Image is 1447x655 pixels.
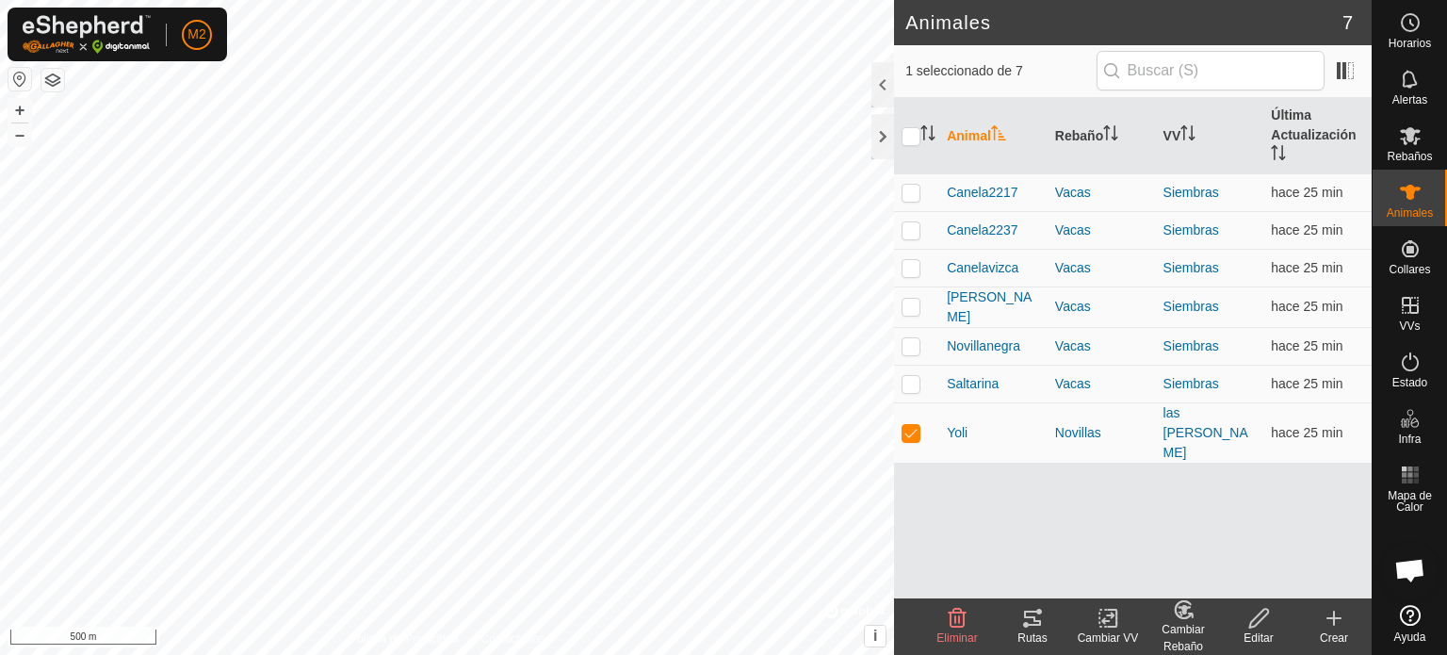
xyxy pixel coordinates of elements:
[947,258,1018,278] span: Canelavizca
[187,25,205,44] span: M2
[920,128,935,143] p-sorticon: Activar para ordenar
[947,374,999,394] span: Saltarina
[1377,490,1442,513] span: Mapa de Calor
[1221,630,1296,647] div: Editar
[481,630,545,647] a: Contáctenos
[1271,260,1342,275] span: 23 sept 2025, 21:33
[1055,258,1148,278] div: Vacas
[947,183,1018,203] span: Canela2217
[991,128,1006,143] p-sorticon: Activar para ordenar
[905,61,1096,81] span: 1 seleccionado de 7
[1163,260,1219,275] a: Siembras
[1055,183,1148,203] div: Vacas
[1271,338,1342,353] span: 23 sept 2025, 21:32
[1163,338,1219,353] a: Siembras
[1163,299,1219,314] a: Siembras
[350,630,458,647] a: Política de Privacidad
[1055,221,1148,240] div: Vacas
[1296,630,1372,647] div: Crear
[1399,320,1420,332] span: VVs
[1382,542,1439,598] div: Chat abierto
[8,123,31,146] button: –
[939,98,1048,174] th: Animal
[1163,185,1219,200] a: Siembras
[41,69,64,91] button: Capas del Mapa
[1055,423,1148,443] div: Novillas
[1163,222,1219,237] a: Siembras
[1146,621,1221,655] div: Cambiar Rebaño
[1156,98,1264,174] th: VV
[1394,631,1426,643] span: Ayuda
[1271,185,1342,200] span: 23 sept 2025, 21:32
[1097,51,1325,90] input: Buscar (S)
[1070,630,1146,647] div: Cambiar VV
[1389,264,1430,275] span: Collares
[1373,598,1447,650] a: Ayuda
[1398,434,1421,445] span: Infra
[1387,207,1433,219] span: Animales
[1387,151,1432,162] span: Rebaños
[1048,98,1156,174] th: Rebaño
[1271,425,1342,440] span: 23 sept 2025, 21:32
[1055,336,1148,356] div: Vacas
[947,287,1040,327] span: [PERSON_NAME]
[23,15,151,54] img: Logo Gallagher
[8,68,31,90] button: Restablecer Mapa
[1103,128,1118,143] p-sorticon: Activar para ordenar
[905,11,1342,34] h2: Animales
[8,99,31,122] button: +
[947,423,967,443] span: Yoli
[995,630,1070,647] div: Rutas
[1342,8,1353,37] span: 7
[1180,128,1195,143] p-sorticon: Activar para ordenar
[1055,297,1148,317] div: Vacas
[1263,98,1372,174] th: Última Actualización
[1271,222,1342,237] span: 23 sept 2025, 21:32
[936,631,977,645] span: Eliminar
[947,221,1018,240] span: Canela2237
[1163,376,1219,391] a: Siembras
[1271,299,1342,314] span: 23 sept 2025, 21:32
[1392,94,1427,106] span: Alertas
[947,336,1020,356] span: Novillanegra
[1389,38,1431,49] span: Horarios
[1163,405,1248,460] a: las [PERSON_NAME]
[873,628,877,644] span: i
[1271,376,1342,391] span: 23 sept 2025, 21:32
[1392,377,1427,388] span: Estado
[1271,148,1286,163] p-sorticon: Activar para ordenar
[1055,374,1148,394] div: Vacas
[865,626,886,647] button: i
